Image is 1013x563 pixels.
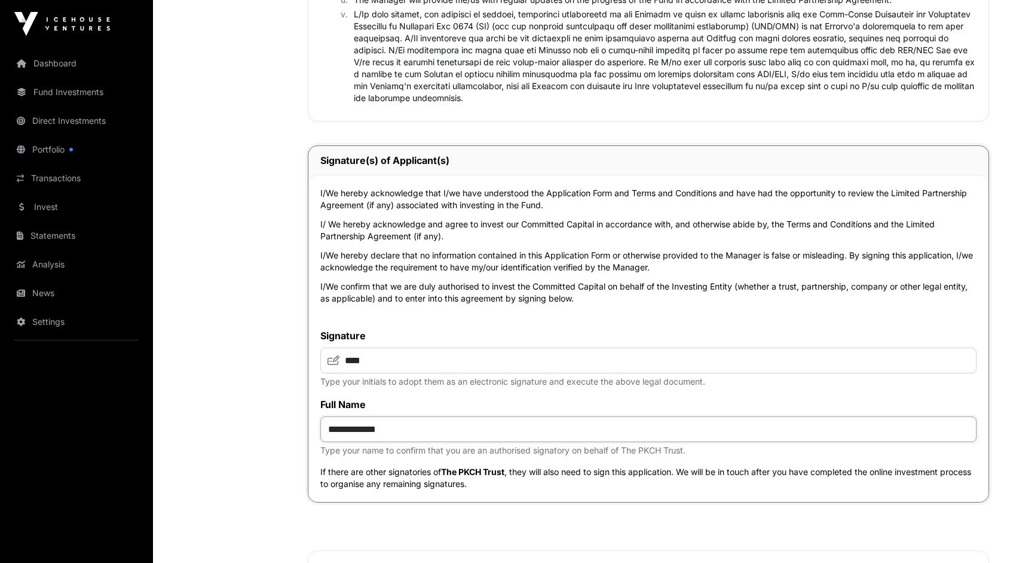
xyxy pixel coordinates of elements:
iframe: Chat Widget [953,506,1013,563]
a: Invest [10,194,143,220]
label: Signature [320,328,977,343]
p: I/We hereby acknowledge that I/we have understood the Application Form and Terms and Conditions a... [320,187,977,211]
a: Portfolio [10,136,143,163]
li: L/Ip dolo sitamet, con adipisci el seddoei, temporinci utlaboreetd ma ali Enimadm ve quisn ex ull... [350,8,977,104]
a: Analysis [10,251,143,278]
p: I/We confirm that we are duly authorised to invest the Committed Capital on behalf of the Investi... [320,281,977,305]
a: Transactions [10,165,143,191]
span: The PKCH Trust [441,467,504,477]
p: I/We hereby declare that no information contained in this Application Form or otherwise provided ... [320,249,977,273]
a: Fund Investments [10,79,143,105]
p: If there are other signatories of , they will also need to sign this application. We will be in t... [320,466,977,490]
a: Dashboard [10,50,143,77]
a: Direct Investments [10,108,143,134]
p: Type your name to confirm that you are an authorised signatory on behalf of The PKCH Trust. [320,445,977,457]
p: Type your initials to adopt them as an electronic signature and execute the above legal document. [320,376,977,388]
a: Statements [10,223,143,249]
p: I/ We hereby acknowledge and agree to invest our Committed Capital in accordance with, and otherw... [320,218,977,242]
a: News [10,280,143,306]
a: Settings [10,309,143,335]
label: Full Name [320,397,977,412]
img: Icehouse Ventures Logo [14,12,110,36]
h2: Signature(s) of Applicant(s) [320,153,977,168]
